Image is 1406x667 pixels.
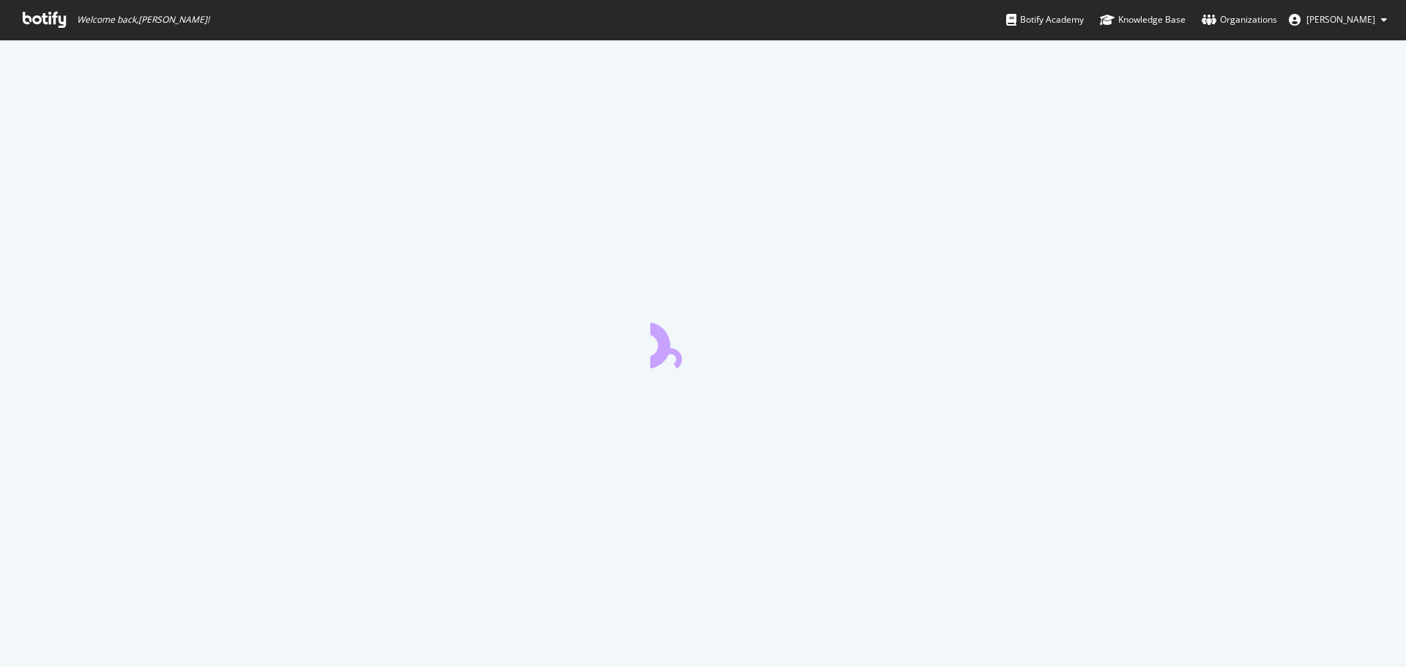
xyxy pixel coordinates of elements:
[1006,12,1084,27] div: Botify Academy
[1100,12,1186,27] div: Knowledge Base
[1306,13,1375,26] span: Steven De Moor
[650,316,756,368] div: animation
[1202,12,1277,27] div: Organizations
[1277,8,1399,31] button: [PERSON_NAME]
[77,14,209,26] span: Welcome back, [PERSON_NAME] !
